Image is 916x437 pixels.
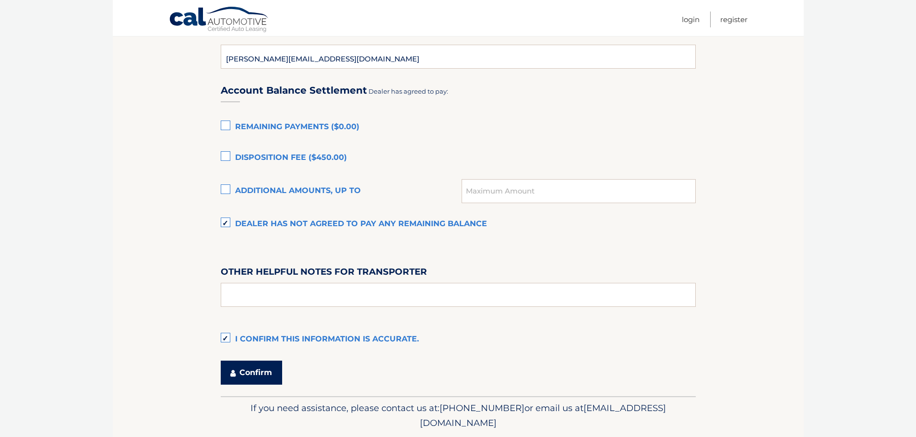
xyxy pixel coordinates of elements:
input: Maximum Amount [462,179,695,203]
button: Confirm [221,361,282,385]
span: [PHONE_NUMBER] [440,402,524,413]
label: Disposition Fee ($450.00) [221,148,696,168]
label: Remaining Payments ($0.00) [221,118,696,137]
label: Other helpful notes for transporter [221,265,427,282]
a: Register [720,12,748,27]
span: Dealer has agreed to pay: [369,87,448,95]
p: If you need assistance, please contact us at: or email us at [227,401,690,431]
label: Dealer has not agreed to pay any remaining balance [221,215,696,234]
label: I confirm this information is accurate. [221,330,696,349]
h3: Account Balance Settlement [221,85,367,97]
a: Cal Automotive [169,6,270,34]
label: Additional amounts, up to [221,182,462,201]
a: Login [682,12,700,27]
